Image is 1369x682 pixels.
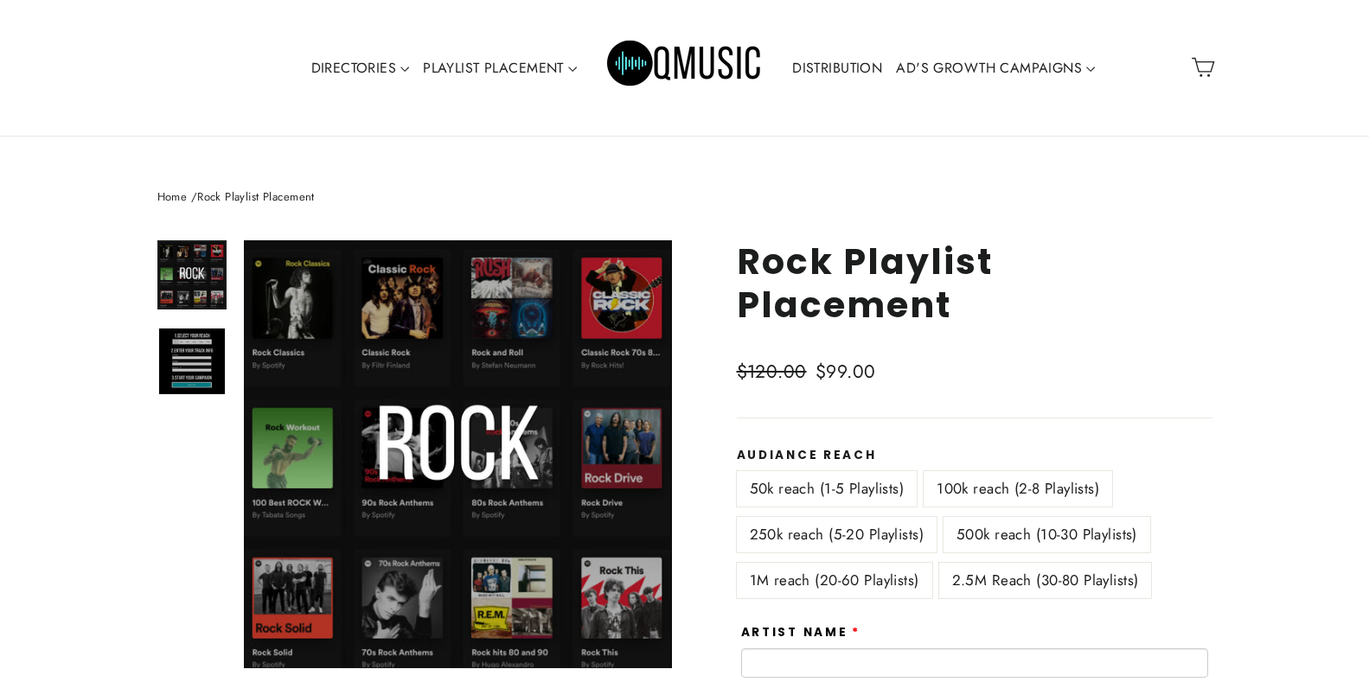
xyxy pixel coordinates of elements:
[250,17,1120,118] div: Primary
[737,449,1212,462] label: Audiance Reach
[737,563,932,598] label: 1M reach (20-60 Playlists)
[304,48,417,88] a: DIRECTORIES
[157,188,1212,207] nav: breadcrumbs
[191,188,197,205] span: /
[939,563,1152,598] label: 2.5M Reach (30-80 Playlists)
[157,188,188,205] a: Home
[924,471,1112,507] label: 100k reach (2-8 Playlists)
[159,242,225,308] img: Rock Playlist Placement
[737,359,807,385] span: $120.00
[816,359,876,385] span: $99.00
[416,48,584,88] a: PLAYLIST PLACEMENT
[737,471,918,507] label: 50k reach (1-5 Playlists)
[737,517,937,552] label: 250k reach (5-20 Playlists)
[944,517,1150,552] label: 500k reach (10-30 Playlists)
[607,29,763,106] img: Q Music Promotions
[159,328,225,394] img: Rock Playlist Placement
[737,240,1212,325] h1: Rock Playlist Placement
[889,48,1102,88] a: AD'S GROWTH CAMPAIGNS
[741,626,861,640] label: Artist Name
[785,48,889,88] a: DISTRIBUTION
